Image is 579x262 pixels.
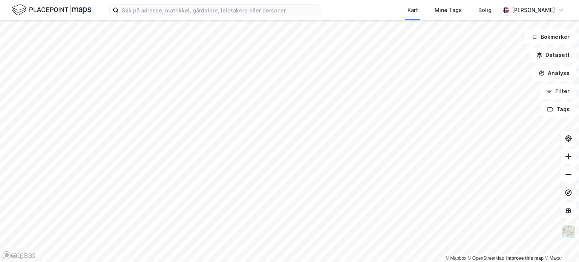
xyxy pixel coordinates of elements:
img: logo.f888ab2527a4732fd821a326f86c7f29.svg [12,3,91,17]
div: [PERSON_NAME] [512,6,555,15]
iframe: Chat Widget [541,226,579,262]
div: Kart [407,6,418,15]
a: Mapbox [446,256,466,261]
button: Analyse [532,66,576,81]
button: Filter [540,84,576,99]
a: Mapbox homepage [2,251,35,260]
button: Bokmerker [525,29,576,44]
input: Søk på adresse, matrikkel, gårdeiere, leietakere eller personer [119,5,320,16]
button: Tags [541,102,576,117]
img: Z [561,225,576,239]
div: Kontrollprogram for chat [541,226,579,262]
button: Datasett [530,47,576,63]
a: Improve this map [506,256,544,261]
div: Mine Tags [435,6,462,15]
div: Bolig [478,6,492,15]
a: OpenStreetMap [468,256,504,261]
